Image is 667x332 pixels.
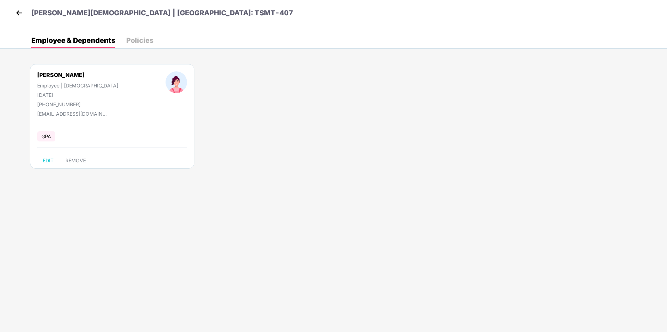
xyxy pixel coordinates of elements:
[37,83,118,88] div: Employee | [DEMOGRAPHIC_DATA]
[31,37,115,44] div: Employee & Dependents
[60,155,91,166] button: REMOVE
[37,131,55,141] span: GPA
[65,158,86,163] span: REMOVE
[14,8,24,18] img: back
[31,8,293,18] p: [PERSON_NAME][DEMOGRAPHIC_DATA] | [GEOGRAPHIC_DATA]: TSMT-407
[37,111,107,117] div: [EMAIL_ADDRESS][DOMAIN_NAME]
[37,101,118,107] div: [PHONE_NUMBER]
[37,92,118,98] div: [DATE]
[37,155,59,166] button: EDIT
[43,158,54,163] span: EDIT
[166,71,187,93] img: profileImage
[126,37,153,44] div: Policies
[37,71,85,78] div: [PERSON_NAME]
